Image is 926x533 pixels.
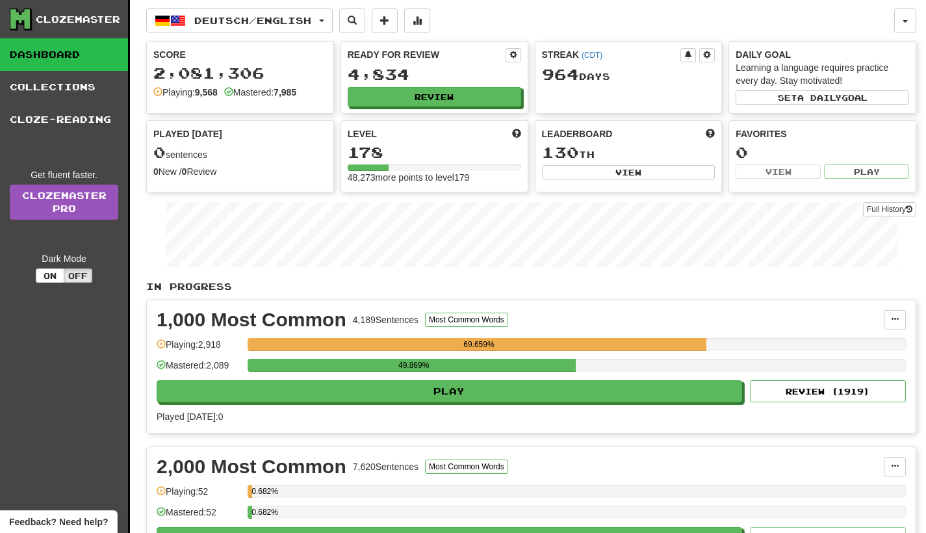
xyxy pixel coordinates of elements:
[348,144,521,161] div: 178
[182,166,187,177] strong: 0
[10,168,118,181] div: Get fluent faster.
[153,86,218,99] div: Playing:
[36,13,120,26] div: Clozemaster
[582,51,602,60] a: (CDT)
[10,185,118,220] a: ClozemasterPro
[736,127,909,140] div: Favorites
[512,127,521,140] span: Score more points to level up
[251,485,252,498] div: 0.682%
[146,8,333,33] button: Deutsch/English
[542,66,715,83] div: Day s
[542,165,715,179] button: View
[157,380,742,402] button: Play
[224,86,296,99] div: Mastered:
[153,165,327,178] div: New / Review
[736,48,909,61] div: Daily Goal
[353,460,418,473] div: 7,620 Sentences
[10,252,118,265] div: Dark Mode
[157,485,241,506] div: Playing: 52
[339,8,365,33] button: Search sentences
[863,202,916,216] button: Full History
[9,515,108,528] span: Open feedback widget
[153,143,166,161] span: 0
[542,127,613,140] span: Leaderboard
[706,127,715,140] span: This week in points, UTC
[194,15,311,26] span: Deutsch / English
[36,268,64,283] button: On
[157,506,241,527] div: Mastered: 52
[425,313,508,327] button: Most Common Words
[153,166,159,177] strong: 0
[157,310,346,330] div: 1,000 Most Common
[64,268,92,283] button: Off
[353,313,418,326] div: 4,189 Sentences
[153,144,327,161] div: sentences
[157,457,346,476] div: 2,000 Most Common
[157,411,223,422] span: Played [DATE]: 0
[425,460,508,474] button: Most Common Words
[736,144,909,161] div: 0
[153,65,327,81] div: 2,081,306
[153,127,222,140] span: Played [DATE]
[251,359,576,372] div: 49.869%
[251,338,706,351] div: 69.659%
[736,61,909,87] div: Learning a language requires practice every day. Stay motivated!
[348,171,521,184] div: 48,273 more points to level 179
[146,280,916,293] p: In Progress
[824,164,909,179] button: Play
[251,506,252,519] div: 0.682%
[348,87,521,107] button: Review
[348,66,521,83] div: 4,834
[348,48,506,61] div: Ready for Review
[750,380,906,402] button: Review (1919)
[797,93,842,102] span: a daily
[736,90,909,105] button: Seta dailygoal
[404,8,430,33] button: More stats
[157,359,241,380] div: Mastered: 2,089
[542,143,579,161] span: 130
[736,164,821,179] button: View
[195,87,218,97] strong: 9,568
[372,8,398,33] button: Add sentence to collection
[542,144,715,161] div: th
[348,127,377,140] span: Level
[153,48,327,61] div: Score
[542,65,579,83] span: 964
[542,48,681,61] div: Streak
[274,87,296,97] strong: 7,985
[157,338,241,359] div: Playing: 2,918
